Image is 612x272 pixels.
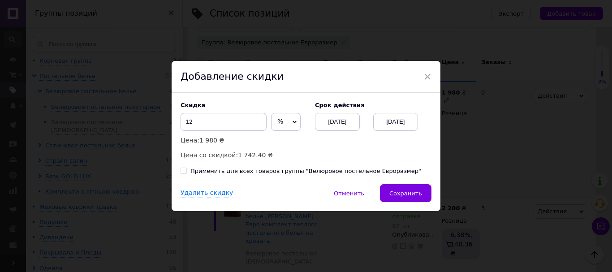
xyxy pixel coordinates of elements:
span: × [423,69,431,84]
span: Отменить [334,190,364,197]
div: [DATE] [373,113,418,131]
span: Скидка [181,102,206,108]
span: % [277,118,283,125]
div: Удалить скидку [181,189,233,198]
label: Cрок действия [315,102,431,108]
p: Цена: [181,135,306,145]
div: [DATE] [315,113,360,131]
span: Сохранить [389,190,422,197]
button: Сохранить [380,184,431,202]
input: 0 [181,113,267,131]
p: Цена со скидкой: [181,150,306,160]
span: 1 980 ₴ [199,137,224,144]
span: 1 742.40 ₴ [238,151,273,159]
button: Отменить [324,184,374,202]
span: Добавление скидки [181,71,284,82]
div: Применить для всех товаров группы "Велюровое постельное Евроразмер" [190,167,421,175]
